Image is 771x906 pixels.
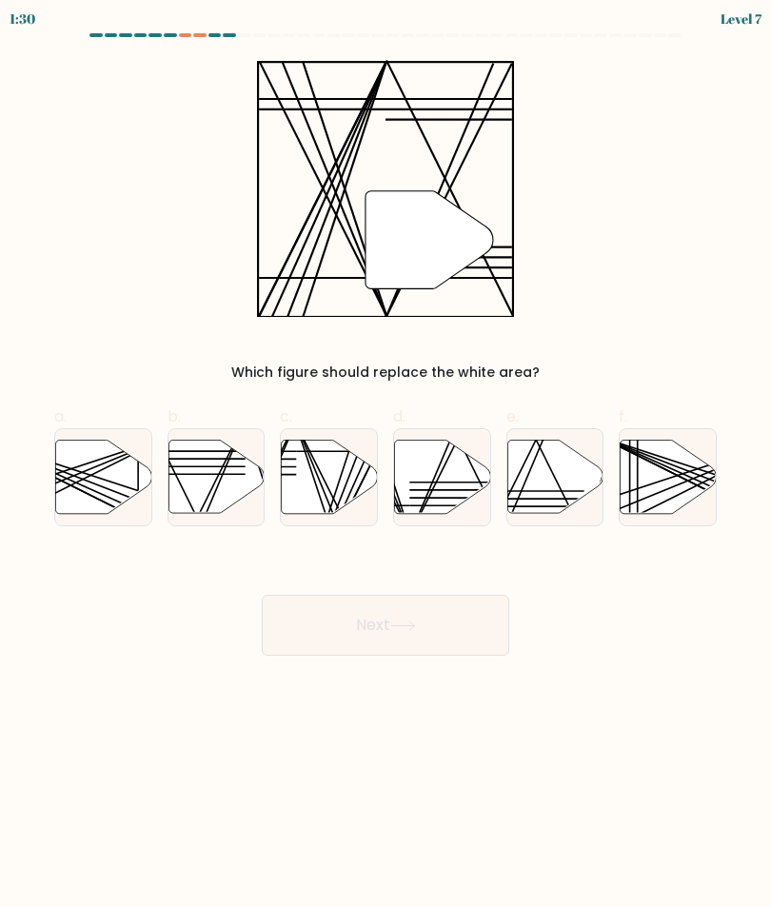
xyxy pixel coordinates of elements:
[54,405,67,427] span: a.
[262,595,509,656] button: Next
[393,405,405,427] span: d.
[10,9,35,29] div: 1:30
[280,405,292,427] span: c.
[619,405,627,427] span: f.
[366,191,493,289] g: "
[506,405,519,427] span: e.
[66,363,705,383] div: Which figure should replace the white area?
[721,9,761,29] div: Level 7
[168,405,181,427] span: b.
